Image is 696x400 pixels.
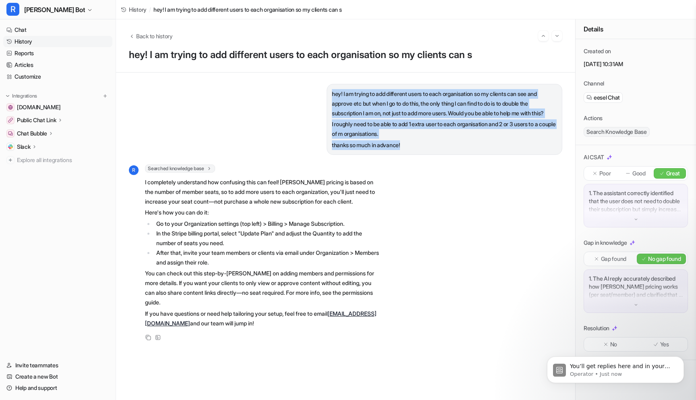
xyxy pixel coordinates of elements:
[633,302,639,308] img: down-arrow
[154,219,381,229] li: Go to your Organization settings (top left) > Billing > Manage Subscription.
[584,127,650,137] span: Search Knowledge Base
[554,32,560,40] img: Next session
[8,131,13,136] img: Chat Bubble
[17,154,109,167] span: Explore all integrations
[599,169,611,177] p: Poor
[586,95,592,100] img: eeselChat
[584,114,603,122] p: Actions
[3,360,112,371] a: Invite teammates
[149,5,151,14] span: /
[145,208,381,217] p: Here's how you can do it:
[145,269,381,307] p: You can check out this step-by-[PERSON_NAME] on adding members and permissions for more details. ...
[594,94,620,102] span: eesel Chat
[332,119,557,139] p: I roughly need to be able to add 1 extra user to each organisation and 2 or 3 users to a couple o...
[5,93,10,99] img: expand menu
[589,189,683,213] p: 1. The assistant correctly identified that the user does not need to double their subscription bu...
[129,165,139,175] span: R
[332,140,557,150] p: thanks so much in advance!
[121,5,147,14] a: History
[633,217,639,222] img: down-arrow
[584,239,627,247] p: Gap in knowledge
[145,309,381,328] p: If you have questions or need help tailoring your setup, feel free to email and our team will jum...
[6,156,14,164] img: explore all integrations
[3,24,112,35] a: Chat
[535,340,696,396] iframe: Intercom notifications message
[136,32,173,40] span: Back to history
[129,32,173,40] button: Back to history
[3,92,39,100] button: Integrations
[3,371,112,382] a: Create a new Bot
[102,93,108,99] img: menu_add.svg
[145,310,377,327] a: [EMAIL_ADDRESS][DOMAIN_NAME]
[12,93,37,99] p: Integrations
[552,31,562,41] button: Go to next session
[145,177,381,206] p: I completely understand how confusing this can feel! [PERSON_NAME] pricing is based on the number...
[601,255,626,263] p: Gap found
[584,79,604,87] p: Channel
[3,59,112,71] a: Articles
[584,153,604,161] p: AI CSAT
[589,275,683,299] p: 1. The AI reply accurately described how [PERSON_NAME] pricing works (per seat/member) and clarif...
[666,169,680,177] p: Great
[332,89,557,118] p: hey! I am trying to add different users to each organisation so my clients can see and approve et...
[541,32,546,40] img: Previous session
[6,3,19,16] span: R
[17,103,60,111] span: [DOMAIN_NAME]
[586,94,620,102] a: eesel Chat
[3,382,112,394] a: Help and support
[584,47,611,55] p: Created on
[153,5,342,14] span: hey! I am trying to add different users to each organisation so my clients can s
[129,49,562,61] h1: hey! I am trying to add different users to each organisation so my clients can s
[154,229,381,248] li: In the Stripe billing portal, select "Update Plan" and adjust the Quantity to add the number of s...
[576,19,696,39] div: Details
[538,31,549,41] button: Go to previous session
[154,248,381,267] li: After that, invite your team members or clients via email under Organization > Members and assign...
[145,165,215,173] span: Searched knowledge base
[17,129,47,137] p: Chat Bubble
[8,105,13,110] img: getrella.com
[3,36,112,47] a: History
[3,154,112,166] a: Explore all integrations
[584,324,609,332] p: Resolution
[632,169,646,177] p: Good
[648,255,681,263] p: No gap found
[3,102,112,113] a: getrella.com[DOMAIN_NAME]
[8,118,13,123] img: Public Chat Link
[129,5,147,14] span: History
[17,143,31,151] p: Slack
[3,71,112,82] a: Customize
[3,48,112,59] a: Reports
[8,144,13,149] img: Slack
[584,60,688,68] p: [DATE] 10:31AM
[24,4,85,15] span: [PERSON_NAME] Bot
[17,116,56,124] p: Public Chat Link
